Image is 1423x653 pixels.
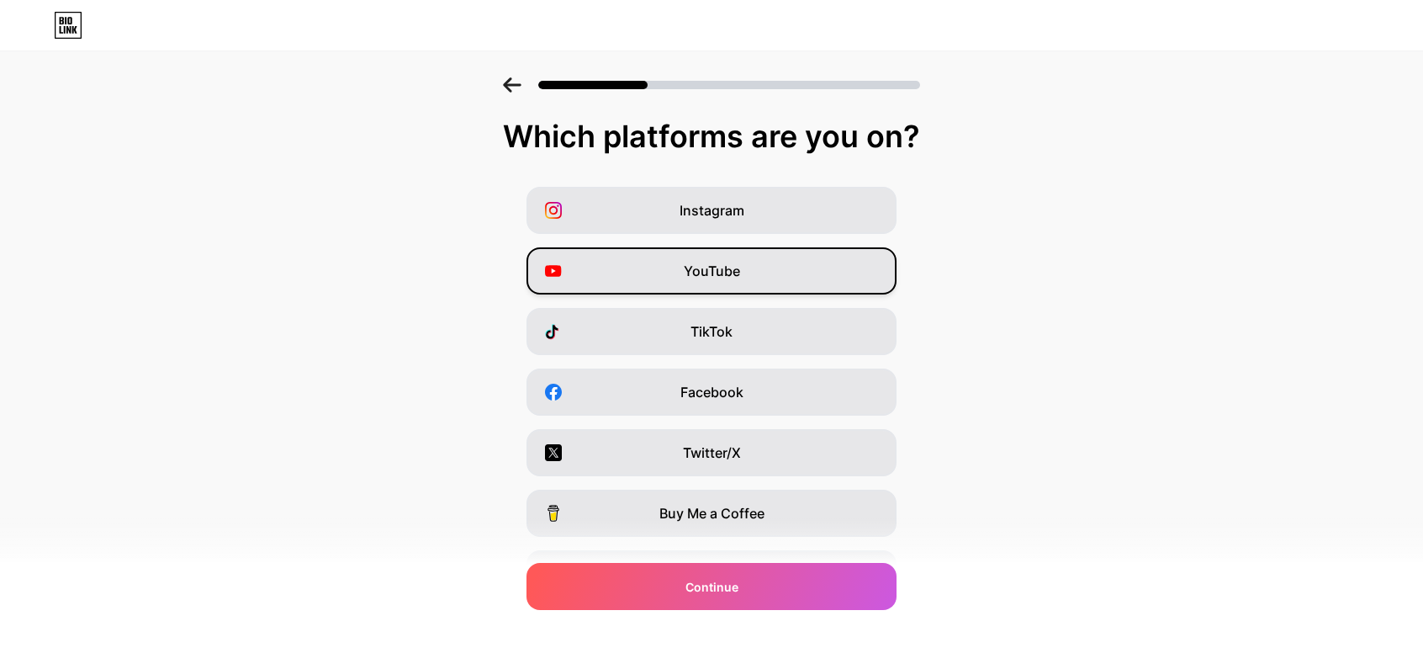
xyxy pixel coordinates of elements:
span: Twitter/X [683,443,741,463]
span: Facebook [680,382,743,402]
span: Continue [685,578,738,596]
span: YouTube [684,261,740,281]
span: I have a website [660,624,763,645]
span: Buy Me a Coffee [659,503,764,523]
span: TikTok [690,321,733,342]
div: Which platforms are you on? [17,119,1406,153]
span: Instagram [680,200,744,220]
